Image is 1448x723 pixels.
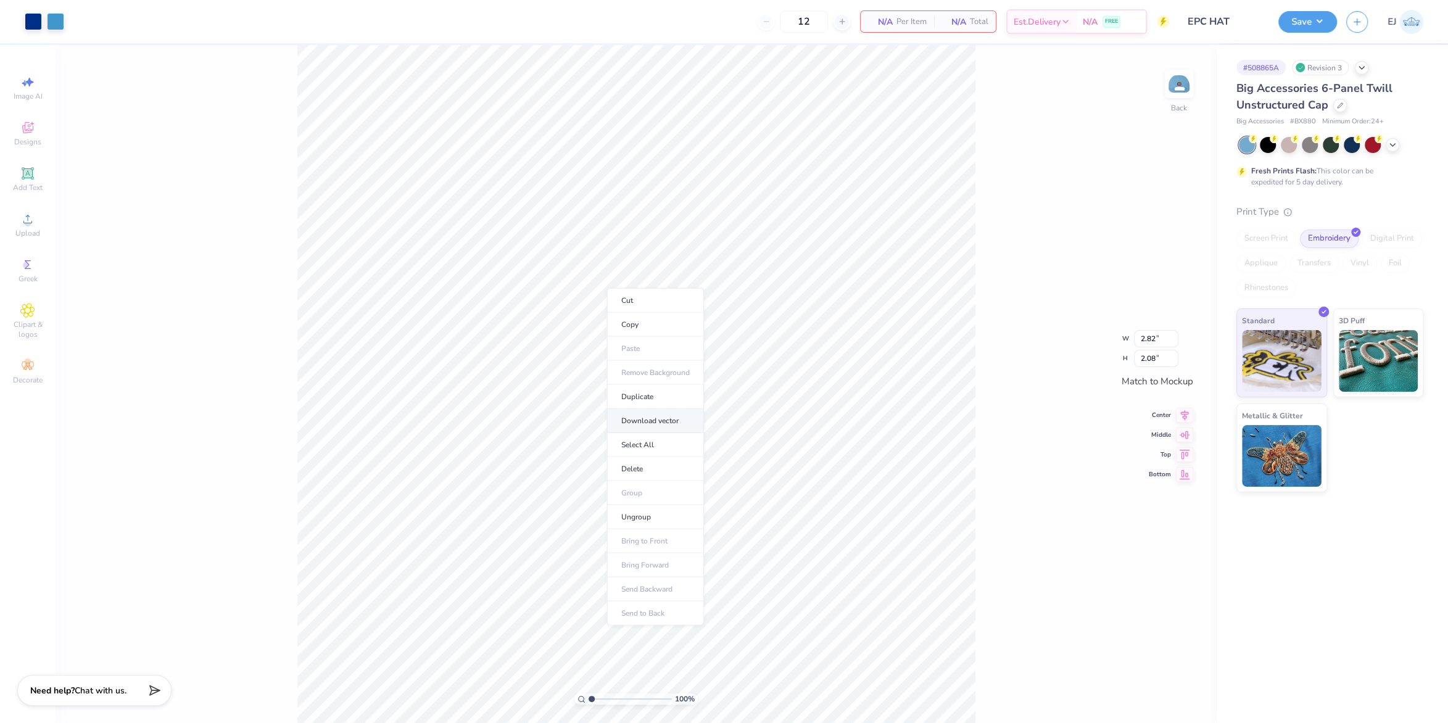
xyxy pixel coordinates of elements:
[868,15,893,28] span: N/A
[1251,166,1317,176] strong: Fresh Prints Flash:
[607,409,704,433] li: Download vector
[15,228,40,238] span: Upload
[607,505,704,529] li: Ungroup
[1339,314,1365,327] span: 3D Puff
[941,15,966,28] span: N/A
[1362,229,1422,248] div: Digital Print
[607,457,704,481] li: Delete
[1388,15,1396,29] span: EJ
[1289,254,1339,273] div: Transfers
[1300,229,1359,248] div: Embroidery
[1292,60,1349,75] div: Revision 3
[1236,229,1296,248] div: Screen Print
[1236,254,1286,273] div: Applique
[1399,10,1423,34] img: Edgardo Jr
[1149,431,1171,439] span: Middle
[1343,254,1377,273] div: Vinyl
[1236,60,1286,75] div: # 508865A
[607,433,704,457] li: Select All
[780,10,828,33] input: – –
[13,375,43,385] span: Decorate
[1388,10,1423,34] a: EJ
[1278,11,1337,33] button: Save
[1149,470,1171,479] span: Bottom
[1083,15,1098,28] span: N/A
[607,385,704,409] li: Duplicate
[970,15,988,28] span: Total
[1167,72,1191,96] img: Back
[1236,279,1296,297] div: Rhinestones
[1171,102,1187,114] div: Back
[607,313,704,337] li: Copy
[675,693,695,704] span: 100 %
[1251,165,1403,188] div: This color can be expedited for 5 day delivery.
[1242,409,1303,422] span: Metallic & Glitter
[1242,330,1322,392] img: Standard
[1014,15,1061,28] span: Est. Delivery
[1236,205,1423,219] div: Print Type
[1236,81,1392,112] span: Big Accessories 6-Panel Twill Unstructured Cap
[6,320,49,339] span: Clipart & logos
[1242,314,1275,327] span: Standard
[14,91,43,101] span: Image AI
[19,274,38,284] span: Greek
[1290,117,1316,127] span: # BX880
[1149,450,1171,459] span: Top
[1236,117,1284,127] span: Big Accessories
[14,137,41,147] span: Designs
[1242,425,1322,487] img: Metallic & Glitter
[607,288,704,313] li: Cut
[1339,330,1418,392] img: 3D Puff
[1149,411,1171,419] span: Center
[75,685,126,696] span: Chat with us.
[1322,117,1384,127] span: Minimum Order: 24 +
[1381,254,1410,273] div: Foil
[13,183,43,192] span: Add Text
[1105,17,1118,26] span: FREE
[30,685,75,696] strong: Need help?
[896,15,927,28] span: Per Item
[1178,9,1269,34] input: Untitled Design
